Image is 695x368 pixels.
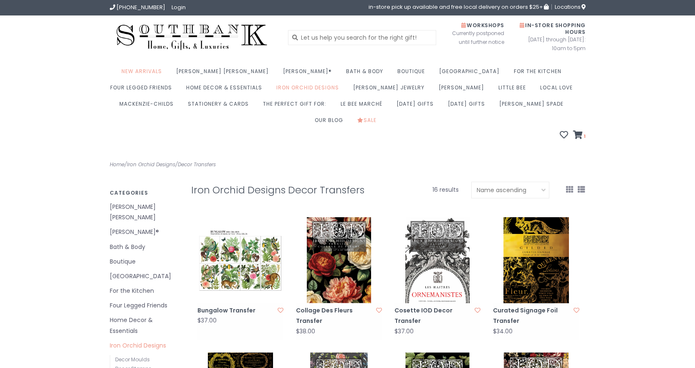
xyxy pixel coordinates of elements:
[555,3,586,11] span: Locations
[121,66,166,82] a: New Arrivals
[110,82,176,98] a: Four Legged Friends
[110,190,179,195] h3: Categories
[394,305,472,326] a: Cosette IOD Decor Transfer
[115,356,150,363] a: Decor Moulds
[540,82,577,98] a: Local Love
[110,256,179,267] a: Boutique
[341,98,387,114] a: Le Bee Marché
[110,271,179,282] a: [GEOGRAPHIC_DATA]
[110,227,179,237] a: [PERSON_NAME]®
[119,98,178,114] a: MacKenzie-Childs
[514,66,566,82] a: For the Kitchen
[432,185,459,194] span: 16 results
[191,185,367,195] h1: Iron Orchid Designs Decor Transfers
[188,98,253,114] a: Stationery & Cards
[296,328,315,335] div: $38.00
[439,66,504,82] a: [GEOGRAPHIC_DATA]
[346,66,387,82] a: Bath & Body
[517,35,586,53] span: [DATE] through [DATE]: 10am to 5pm
[520,22,586,36] span: In-Store Shopping Hours
[110,286,179,296] a: For the Kitchen
[186,82,266,98] a: Home Decor & Essentials
[439,82,488,98] a: [PERSON_NAME]
[296,217,382,303] img: Collage Des Fleurs Transfer
[110,202,179,223] a: [PERSON_NAME] [PERSON_NAME]
[104,160,348,169] div: / /
[110,315,179,336] a: Home Decor & Essentials
[127,161,175,168] a: Iron Orchid Designs
[551,4,586,10] a: Locations
[394,217,480,303] img: Iron Orchid Designs Cosette IOD Decor Transfer
[278,306,283,315] a: Add to wishlist
[110,300,179,311] a: Four Legged Friends
[448,98,489,114] a: [DATE] Gifts
[353,82,429,98] a: [PERSON_NAME] Jewelry
[574,306,579,315] a: Add to wishlist
[197,317,217,324] div: $37.00
[397,66,429,82] a: Boutique
[499,98,568,114] a: [PERSON_NAME] Spade
[263,98,331,114] a: The perfect gift for:
[493,305,571,326] a: Curated Signage Foil Transfer
[376,306,382,315] a: Add to wishlist
[288,30,436,45] input: Let us help you search for the right gift!
[110,22,274,53] img: Southbank Gift Company -- Home, Gifts, and Luxuries
[296,305,374,326] a: Collage Des Fleurs Transfer
[461,22,504,29] span: Workshops
[197,217,283,303] img: Bungalow Transfer
[172,3,186,11] a: Login
[394,328,414,335] div: $37.00
[475,306,480,315] a: Add to wishlist
[442,29,504,46] span: Currently postponed until further notice
[493,217,579,303] img: Curated Signage Foil Transfer
[110,242,179,252] a: Bath & Body
[357,114,381,131] a: Sale
[369,4,548,10] span: in-store pick up available and free local delivery on orders $25+
[176,66,273,82] a: [PERSON_NAME] [PERSON_NAME]
[110,161,124,168] a: Home
[583,133,586,140] span: 1
[110,3,165,11] a: [PHONE_NUMBER]
[498,82,530,98] a: Little Bee
[315,114,347,131] a: Our Blog
[276,82,343,98] a: Iron Orchid Designs
[197,305,275,316] a: Bungalow Transfer
[110,340,179,351] a: Iron Orchid Designs
[493,328,513,335] div: $34.00
[397,98,438,114] a: [DATE] Gifts
[573,132,586,140] a: 1
[116,3,165,11] span: [PHONE_NUMBER]
[283,66,336,82] a: [PERSON_NAME]®
[178,161,216,168] a: Decor Transfers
